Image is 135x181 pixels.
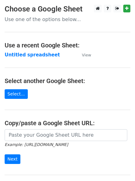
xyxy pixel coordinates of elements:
[5,154,20,164] input: Next
[5,129,127,141] input: Paste your Google Sheet URL here
[76,52,91,58] a: View
[5,42,130,49] h4: Use a recent Google Sheet:
[5,89,28,99] a: Select...
[5,16,130,23] p: Use one of the options below...
[5,119,130,127] h4: Copy/paste a Google Sheet URL:
[5,77,130,85] h4: Select another Google Sheet:
[5,5,130,14] h3: Choose a Google Sheet
[5,52,60,58] a: Untitled spreadsheet
[5,142,68,147] small: Example: [URL][DOMAIN_NAME]
[82,53,91,57] small: View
